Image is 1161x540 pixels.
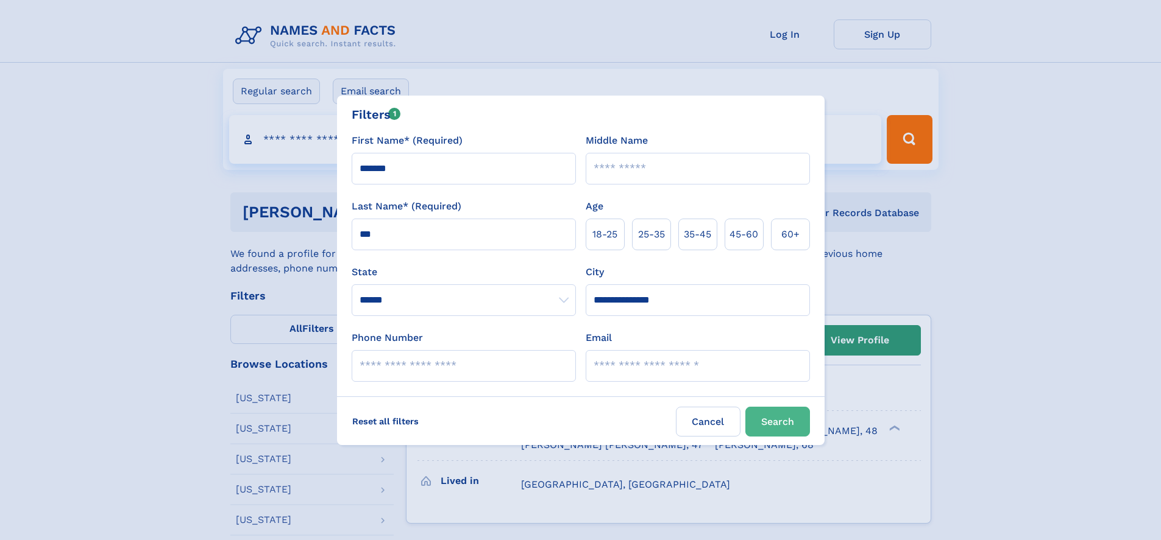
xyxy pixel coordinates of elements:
[344,407,427,436] label: Reset all filters
[586,133,648,148] label: Middle Name
[684,227,711,242] span: 35‑45
[745,407,810,437] button: Search
[676,407,740,437] label: Cancel
[586,265,604,279] label: City
[352,265,576,279] label: State
[352,199,461,214] label: Last Name* (Required)
[781,227,800,242] span: 60+
[586,331,612,345] label: Email
[592,227,617,242] span: 18‑25
[352,133,463,148] label: First Name* (Required)
[638,227,665,242] span: 25‑35
[586,199,603,214] label: Age
[730,227,758,242] span: 45‑60
[352,105,401,124] div: Filters
[352,331,423,345] label: Phone Number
